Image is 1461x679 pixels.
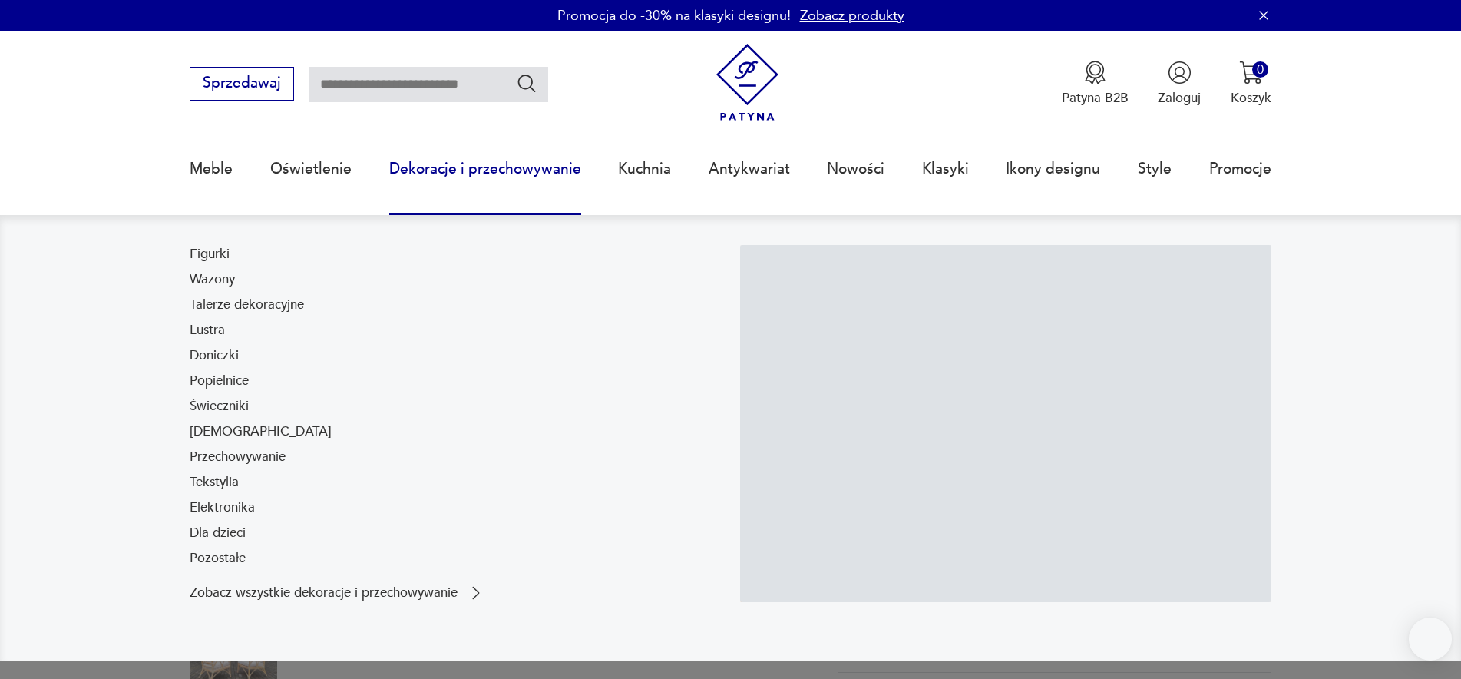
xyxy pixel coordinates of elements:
a: Popielnice [190,372,249,390]
a: Wazony [190,270,235,289]
a: Style [1138,134,1172,204]
button: Zaloguj [1158,61,1201,107]
a: Nowości [827,134,884,204]
img: Ikonka użytkownika [1168,61,1192,84]
a: Klasyki [922,134,969,204]
a: Przechowywanie [190,448,286,466]
p: Patyna B2B [1062,89,1129,107]
a: Dekoracje i przechowywanie [389,134,581,204]
img: Ikona medalu [1083,61,1107,84]
a: Promocje [1209,134,1271,204]
a: Sprzedawaj [190,78,293,91]
a: Dla dzieci [190,524,246,542]
button: 0Koszyk [1231,61,1271,107]
a: Ikony designu [1006,134,1100,204]
a: Oświetlenie [270,134,352,204]
img: Patyna - sklep z meblami i dekoracjami vintage [709,44,786,121]
a: Elektronika [190,498,255,517]
a: Zobacz wszystkie dekoracje i przechowywanie [190,584,485,602]
a: Doniczki [190,346,239,365]
button: Sprzedawaj [190,67,293,101]
a: Meble [190,134,233,204]
a: Lustra [190,321,225,339]
p: Zaloguj [1158,89,1201,107]
a: Pozostałe [190,549,246,568]
p: Zobacz wszystkie dekoracje i przechowywanie [190,587,458,599]
a: Talerze dekoracyjne [190,296,304,314]
a: Figurki [190,245,230,263]
div: 0 [1252,61,1268,78]
img: Ikona koszyka [1239,61,1263,84]
a: Świeczniki [190,397,249,416]
p: Koszyk [1231,89,1271,107]
a: Zobacz produkty [800,6,904,25]
button: Szukaj [516,72,538,94]
button: Patyna B2B [1062,61,1129,107]
a: Kuchnia [618,134,671,204]
a: Tekstylia [190,473,239,492]
p: Promocja do -30% na klasyki designu! [557,6,791,25]
iframe: Smartsupp widget button [1409,618,1452,661]
a: [DEMOGRAPHIC_DATA] [190,422,332,441]
a: Ikona medaluPatyna B2B [1062,61,1129,107]
a: Antykwariat [709,134,790,204]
